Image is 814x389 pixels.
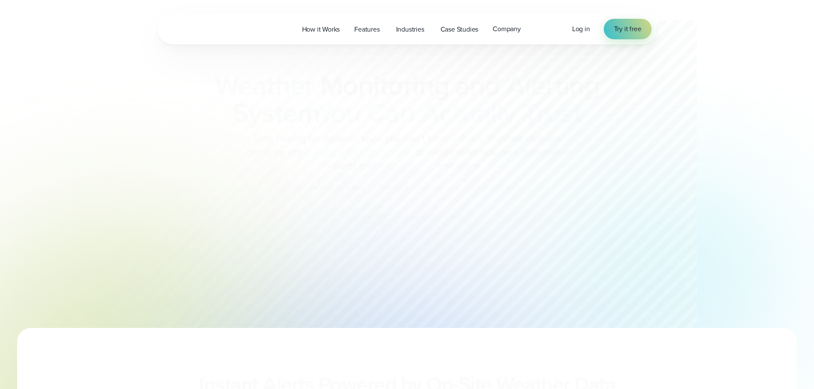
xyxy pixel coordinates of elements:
a: Log in [572,24,590,34]
span: Company [493,24,521,34]
span: Try it free [614,24,641,34]
a: How it Works [295,20,347,38]
a: Try it free [604,19,652,39]
span: Case Studies [441,24,479,35]
span: How it Works [302,24,340,35]
span: Industries [396,24,424,35]
span: Features [354,24,379,35]
a: Case Studies [433,20,486,38]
